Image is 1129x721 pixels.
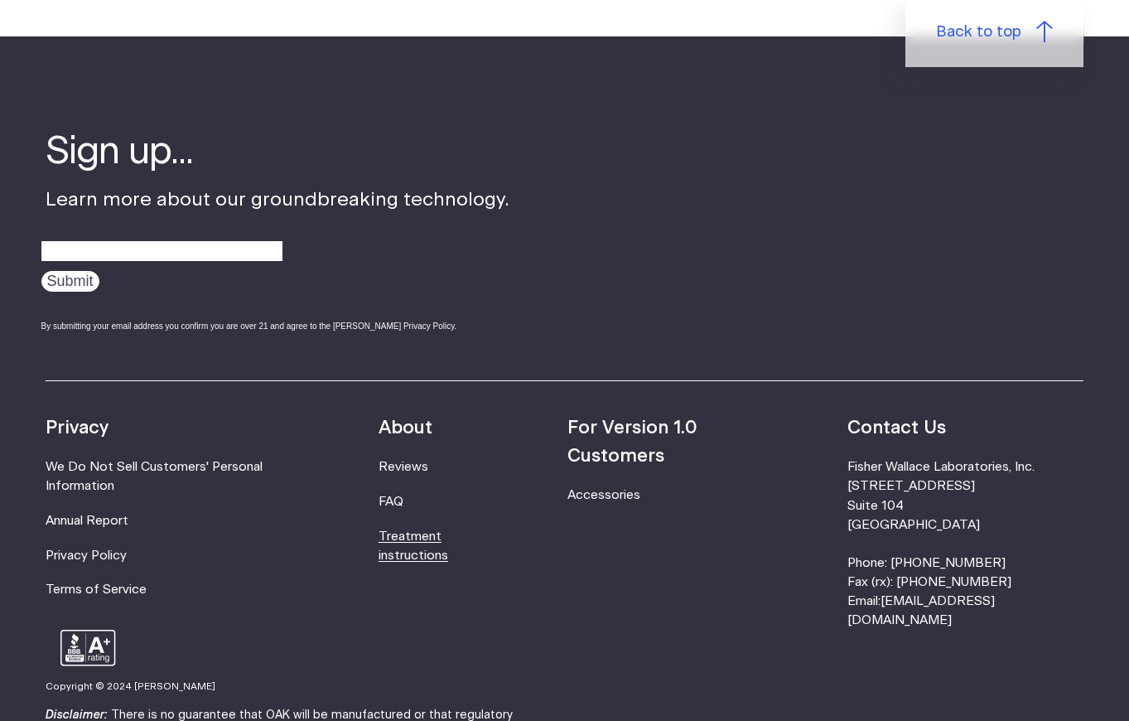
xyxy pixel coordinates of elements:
[46,127,509,348] div: Learn more about our groundbreaking technology.
[936,21,1021,44] span: Back to top
[46,127,509,178] h4: Sign up...
[847,419,946,437] strong: Contact Us
[379,419,432,437] strong: About
[41,271,99,292] input: Submit
[567,419,697,464] strong: For Version 1.0 Customers
[46,583,147,596] a: Terms of Service
[379,461,428,473] a: Reviews
[41,320,509,332] div: By submitting your email address you confirm you are over 21 and agree to the [PERSON_NAME] Priva...
[46,682,215,691] small: Copyright © 2024 [PERSON_NAME]
[46,461,263,492] a: We Do Not Sell Customers' Personal Information
[46,549,127,562] a: Privacy Policy
[46,515,128,527] a: Annual Report
[379,496,403,508] a: FAQ
[847,595,995,627] a: [EMAIL_ADDRESS][DOMAIN_NAME]
[46,419,109,437] strong: Privacy
[46,709,108,721] strong: Disclaimer:
[847,457,1084,630] li: Fisher Wallace Laboratories, Inc. [STREET_ADDRESS] Suite 104 [GEOGRAPHIC_DATA] Phone: [PHONE_NUMB...
[567,489,640,501] a: Accessories
[379,530,448,562] a: Treatment instructions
